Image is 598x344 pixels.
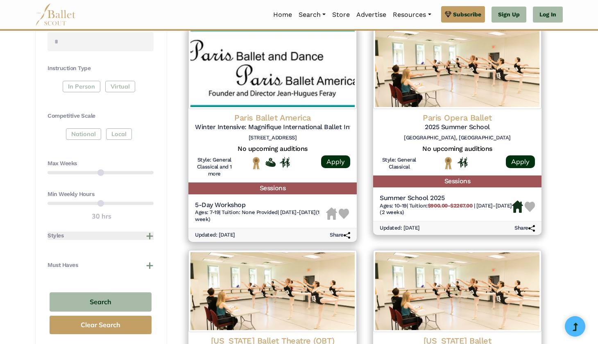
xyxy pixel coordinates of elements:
[188,27,357,109] img: Logo
[380,134,535,141] h6: [GEOGRAPHIC_DATA], [GEOGRAPHIC_DATA]
[195,134,350,141] h6: [STREET_ADDRESS]
[195,123,350,132] h5: Winter Intensive: Magnifique International Ballet Intensive
[373,27,541,109] img: Logo
[195,232,235,239] h6: Updated: [DATE]
[48,232,63,240] h4: Styles
[492,7,526,23] a: Sign Up
[390,6,434,23] a: Resources
[330,232,350,239] h6: Share
[321,155,350,168] a: Apply
[443,157,453,169] img: National
[48,112,154,120] h4: Competitive Scale
[339,209,349,219] img: Heart
[50,316,152,334] button: Clear Search
[380,112,535,123] h4: Paris Opera Ballet
[48,261,154,269] button: Must Haves
[380,203,512,216] h6: | |
[195,145,350,153] h5: No upcoming auditions
[48,64,154,73] h4: Instruction Type
[188,182,357,194] h5: Sessions
[428,203,472,209] b: $900.00-$2267.00
[265,158,276,167] img: Offers Financial Aid
[380,203,512,216] span: [DATE]-[DATE] (2 weeks)
[280,157,290,168] img: In Person
[380,157,419,171] h6: Style: General Classical
[458,157,468,168] img: In Person
[195,209,319,222] span: [DATE]-[DATE] (1 week)
[514,225,535,232] h6: Share
[525,202,535,212] img: Heart
[195,157,234,178] h6: Style: General Classical and 1 more
[50,292,152,312] button: Search
[195,112,350,123] h4: Paris Ballet America
[195,209,326,223] h6: | |
[48,261,78,269] h4: Must Haves
[195,209,219,215] span: Ages: 7-19
[295,6,329,23] a: Search
[188,250,357,332] img: Logo
[453,10,481,19] span: Subscribe
[533,7,563,23] a: Log In
[445,10,451,19] img: gem.svg
[380,123,535,132] h5: 2025 Summer School
[380,145,535,153] h5: No upcoming auditions
[326,207,337,220] img: Housing Unavailable
[48,232,154,240] button: Styles
[92,211,111,222] output: 30 hrs
[512,200,523,213] img: Housing Available
[251,157,261,169] img: National
[380,194,512,203] h5: Summer School 2025
[441,6,485,23] a: Subscribe
[380,203,407,209] span: Ages: 10-19
[380,225,420,232] h6: Updated: [DATE]
[48,190,154,198] h4: Min Weekly Hours
[409,203,474,209] span: Tuition:
[48,159,154,168] h4: Max Weeks
[329,6,353,23] a: Store
[373,175,541,187] h5: Sessions
[195,201,326,210] h5: 5-Day Workshop
[222,209,277,215] span: Tuition: None Provided
[353,6,390,23] a: Advertise
[506,155,535,168] a: Apply
[373,250,541,332] img: Logo
[270,6,295,23] a: Home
